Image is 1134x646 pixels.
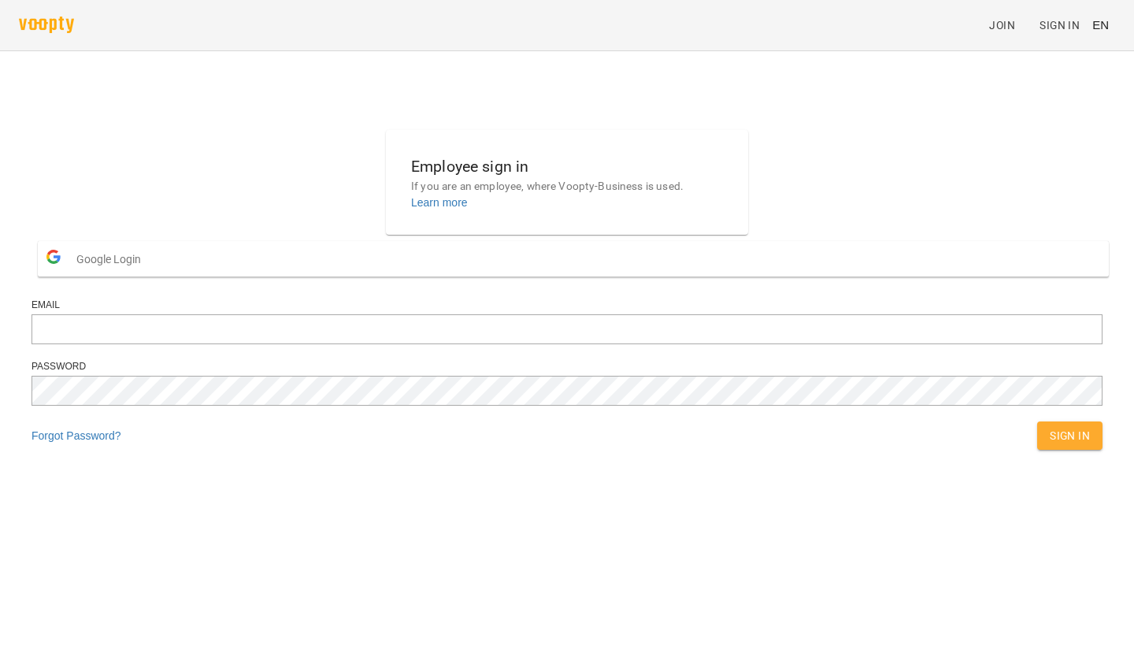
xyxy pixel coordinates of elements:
[1037,421,1102,450] button: Sign In
[411,179,723,195] p: If you are an employee, where Voopty-Business is used.
[31,429,121,442] a: Forgot Password?
[1050,426,1090,445] span: Sign In
[76,243,149,275] span: Google Login
[983,11,1033,39] a: Join
[19,17,74,33] img: voopty.png
[411,196,468,209] a: Learn more
[1033,11,1086,39] a: Sign In
[989,16,1015,35] span: Join
[1039,16,1080,35] span: Sign In
[38,241,1109,277] button: Google Login
[31,360,1102,373] div: Password
[31,299,1102,312] div: Email
[411,154,723,179] h6: Employee sign in
[1086,10,1115,39] button: EN
[1092,17,1109,33] span: EN
[398,142,736,223] button: Employee sign inIf you are an employee, where Voopty-Business is used.Learn more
